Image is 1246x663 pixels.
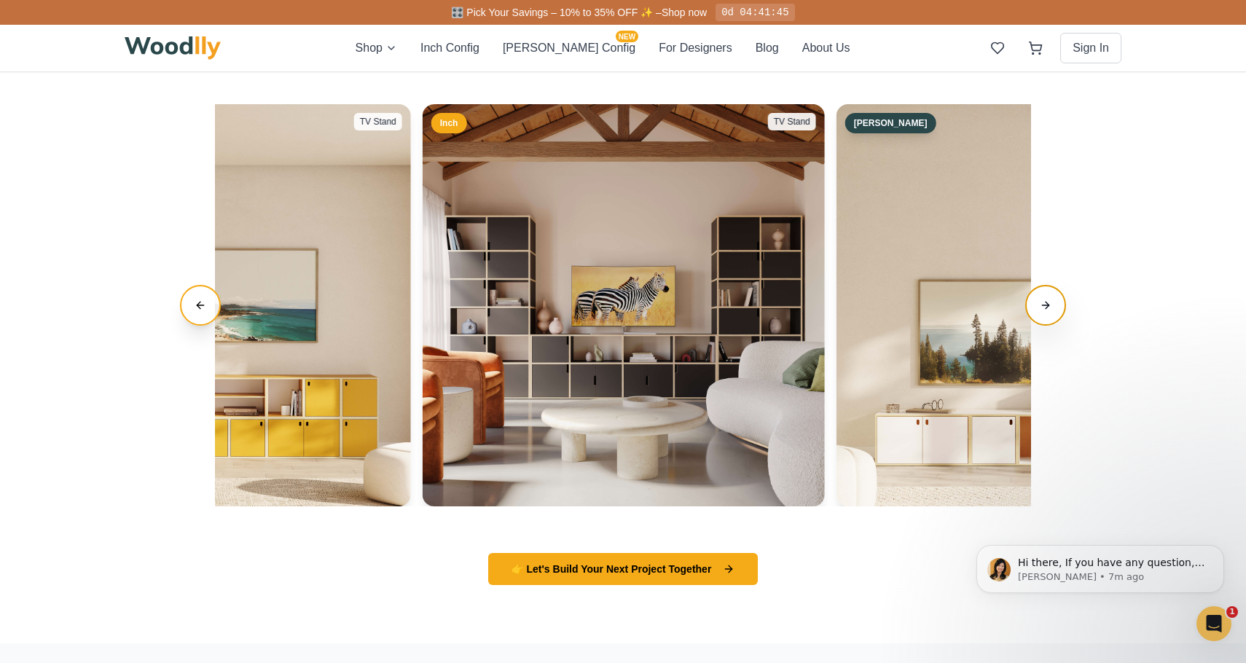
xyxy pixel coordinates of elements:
[616,31,638,42] span: NEW
[1226,606,1238,618] span: 1
[488,553,759,585] button: 👉 Let's Build Your Next Project Together
[431,113,467,133] div: Inch
[802,39,850,57] button: About Us
[125,36,221,60] img: Woodlly
[955,514,1246,624] iframe: Intercom notifications message
[768,113,816,130] div: TV Stand
[662,7,707,18] a: Shop now
[1060,33,1121,63] button: Sign In
[420,39,479,57] button: Inch Config
[716,4,794,21] div: 0d 04:41:45
[451,7,661,18] span: 🎛️ Pick Your Savings – 10% to 35% OFF ✨ –
[659,39,732,57] button: For Designers
[503,39,635,57] button: [PERSON_NAME] ConfigNEW
[756,39,779,57] button: Blog
[1196,606,1231,641] iframe: Intercom live chat
[354,113,402,130] div: TV Stand
[356,39,397,57] button: Shop
[845,113,936,133] div: [PERSON_NAME]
